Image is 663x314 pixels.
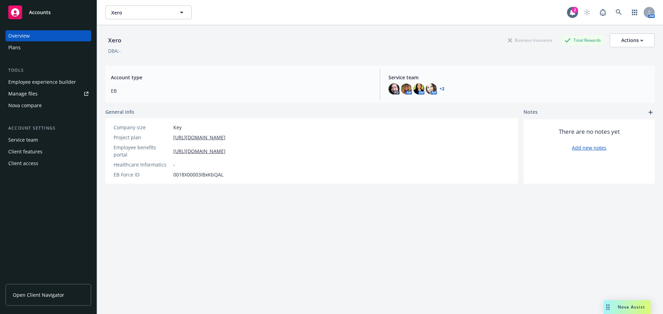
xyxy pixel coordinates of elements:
[6,42,91,53] a: Plans
[114,161,171,168] div: Healthcare Informatics
[628,6,642,19] a: Switch app
[173,134,225,141] a: [URL][DOMAIN_NAME]
[604,300,651,314] button: Nova Assist
[6,88,91,99] a: Manage files
[8,134,38,145] div: Service team
[114,134,171,141] div: Project plan
[114,124,171,131] div: Company size
[105,108,134,115] span: General info
[29,10,51,15] span: Accounts
[388,74,649,81] span: Service team
[6,30,91,41] a: Overview
[8,158,38,169] div: Client access
[108,47,121,54] div: DBA: -
[413,83,424,94] img: photo
[173,148,225,155] a: [URL][DOMAIN_NAME]
[111,9,171,16] span: Xero
[173,161,175,168] span: -
[618,304,645,310] span: Nova Assist
[6,146,91,157] a: Client features
[6,158,91,169] a: Client access
[604,300,612,314] div: Drag to move
[572,7,578,13] div: 2
[505,36,556,44] div: Business Insurance
[388,83,400,94] img: photo
[6,3,91,22] a: Accounts
[105,36,124,45] div: Xero
[173,124,182,131] span: Key
[8,30,30,41] div: Overview
[646,108,655,117] a: add
[6,67,91,74] div: Tools
[114,171,171,178] div: EB Force ID
[561,36,604,44] div: Total Rewards
[523,108,538,117] span: Notes
[105,6,192,19] button: Xero
[8,100,42,111] div: Nova compare
[13,291,64,298] span: Open Client Navigator
[440,87,444,91] a: +2
[6,125,91,132] div: Account settings
[6,134,91,145] a: Service team
[6,77,91,88] a: Employee experience builder
[111,74,372,81] span: Account type
[8,88,38,99] div: Manage files
[8,146,42,157] div: Client features
[401,83,412,94] img: photo
[621,34,643,47] div: Actions
[596,6,610,19] a: Report a Bug
[173,171,223,178] span: 0018X00003IBxKbQAL
[6,100,91,111] a: Nova compare
[610,33,655,47] button: Actions
[580,6,594,19] a: Start snowing
[559,128,620,136] span: There are no notes yet
[612,6,626,19] a: Search
[114,144,171,158] div: Employee benefits portal
[8,77,76,88] div: Employee experience builder
[8,42,21,53] div: Plans
[426,83,437,94] img: photo
[111,87,372,94] span: EB
[572,144,606,151] a: Add new notes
